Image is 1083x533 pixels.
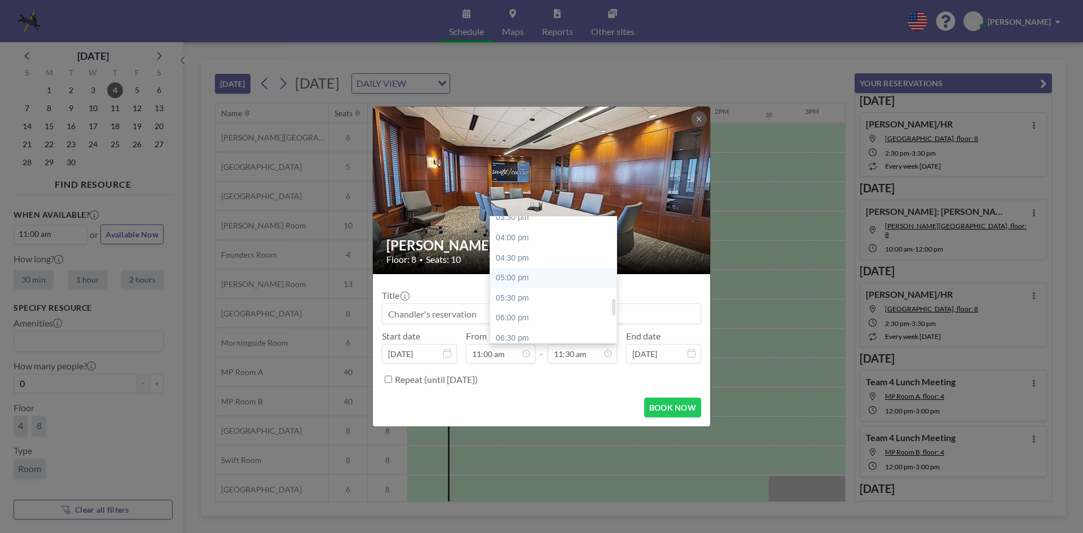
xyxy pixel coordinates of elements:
div: 04:00 pm [490,228,622,248]
button: BOOK NOW [644,398,701,417]
span: • [419,256,423,264]
label: Start date [382,331,420,342]
span: - [540,334,543,359]
label: Repeat (until [DATE]) [395,374,478,385]
div: 06:30 pm [490,328,622,349]
span: Seats: 10 [426,254,461,265]
span: Floor: 8 [386,254,416,265]
input: Chandler's reservation [382,304,701,323]
div: 05:00 pm [490,268,622,288]
div: 04:30 pm [490,248,622,268]
div: 03:30 pm [490,208,622,228]
div: 05:30 pm [490,288,622,309]
label: From [466,331,487,342]
h2: [PERSON_NAME] Room [386,237,698,254]
label: Title [382,290,408,301]
div: 06:00 pm [490,308,622,328]
img: 537.jpg [373,63,711,318]
label: End date [626,331,661,342]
